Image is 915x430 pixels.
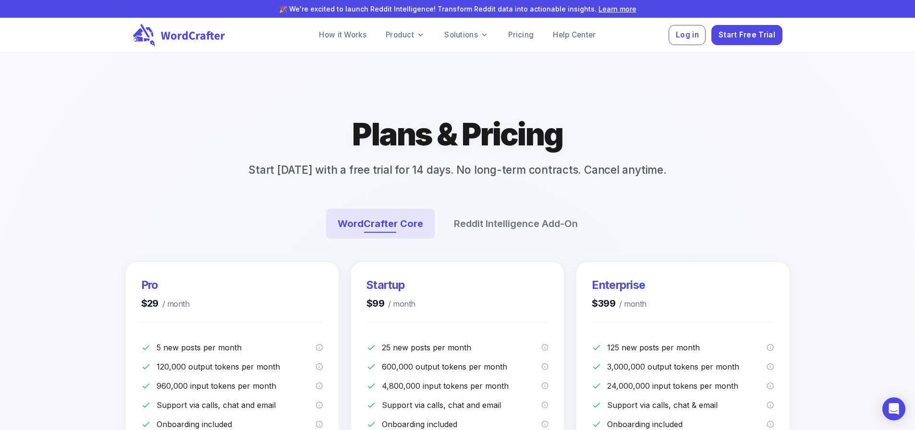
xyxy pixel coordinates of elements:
p: 3,000,000 output tokens per month [607,361,767,372]
p: 600,000 output tokens per month [382,361,541,372]
svg: Input tokens are the words you provide to the AI model as instructions. You can think of tokens a... [316,382,323,390]
p: 125 new posts per month [607,342,767,353]
p: Support via calls, chat and email [382,399,541,411]
h3: Pro [141,277,190,293]
svg: Output tokens are the words/characters the model generates in response to your instructions. You ... [316,363,323,370]
span: / month [384,298,415,311]
svg: Input tokens are the words you provide to the AI model as instructions. You can think of tokens a... [541,382,549,390]
svg: Input tokens are the words you provide to the AI model as instructions. You can think of tokens a... [767,382,774,390]
span: / month [159,298,189,311]
a: How it Works [311,25,374,45]
p: 960,000 input tokens per month [157,380,316,392]
svg: We offer a hands-on onboarding for the entire team for customers with the startup plan. Our struc... [767,420,774,428]
h3: Startup [366,277,415,293]
svg: Output tokens are the words/characters the model generates in response to your instructions. You ... [767,363,774,370]
h4: $29 [141,297,190,311]
p: Onboarding included [382,418,541,430]
svg: We offer support via calls, chat and email to our customers with the enterprise plan [767,401,774,409]
p: Support via calls, chat & email [607,399,767,411]
span: Start Free Trial [719,29,775,42]
a: Content Gap Detection [14,56,85,64]
svg: We offer support via calls, chat and email to our customers with the pro plan [316,401,323,409]
p: 4,800,000 input tokens per month [382,380,541,392]
a: Help Center [545,25,603,45]
a: Transform SERP Data Into Actionable Insights [4,21,133,38]
span: Log in [676,29,699,42]
button: Log in [669,25,706,46]
a: Search Intent Analysis [14,38,84,47]
p: 25 new posts per month [382,342,541,353]
svg: We offer a hands-on onboarding for the entire team for customers with the pro plan. Our structure... [316,420,323,428]
svg: A post is a new piece of content, an imported content for optimization or a content brief. [767,344,774,351]
a: Pricing [500,25,541,45]
button: Reddit Intelligence Add-On [442,209,589,239]
p: 🎉 We're excited to launch Reddit Intelligence! Transform Reddit data into actionable insights. [37,4,878,14]
a: Solutions [437,25,497,45]
span: / month [615,298,646,311]
button: Start Free Trial [711,25,782,46]
div: Open Intercom Messenger [882,397,905,420]
h4: $99 [366,297,415,311]
p: 120,000 output tokens per month [157,361,316,372]
svg: We offer support via calls, chat and email to our customers with the startup plan [541,401,549,409]
a: Back to Top [14,12,52,21]
div: Outline [4,4,140,12]
svg: A post is a new piece of content, an imported content for optimization or a content brief. [316,344,323,351]
a: Outline Creation from SERP Insights [14,47,129,55]
a: And Many More Powerful Features [14,64,124,72]
svg: We offer a hands-on onboarding for the entire team for customers with the startup plan. Our struc... [541,420,549,428]
p: Start [DATE] with a free trial for 14 days. No long-term contracts. Cancel anytime. [233,162,682,178]
p: Support via calls, chat and email [157,399,316,411]
p: 5 new posts per month [157,342,316,353]
button: WordCrafter Core [326,209,435,239]
a: Product [378,25,433,45]
svg: Output tokens are the words/characters the model generates in response to your instructions. You ... [541,363,549,370]
h1: Plans & Pricing [352,114,563,154]
p: 24,000,000 input tokens per month [607,380,767,392]
h4: $399 [592,297,646,311]
svg: A post is a new piece of content, an imported content for optimization or a content brief. [541,344,549,351]
p: Onboarding included [607,418,767,430]
a: Learn more [598,5,636,13]
h3: Enterprise [592,277,646,293]
p: Onboarding included [157,418,316,430]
